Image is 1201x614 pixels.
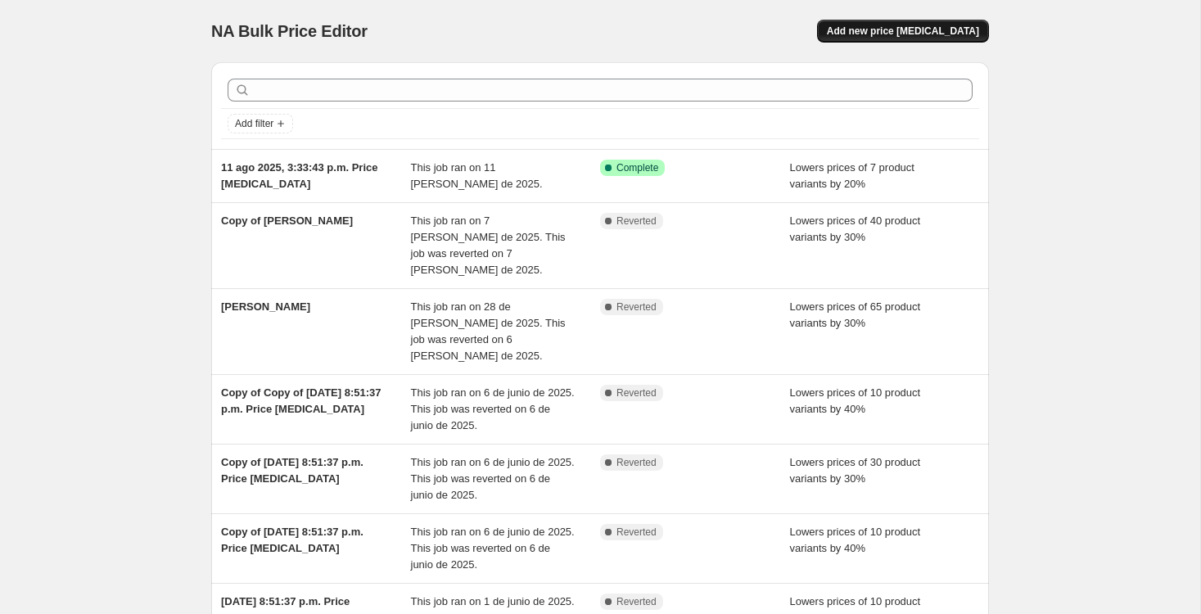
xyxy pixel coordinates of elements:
[221,526,363,554] span: Copy of [DATE] 8:51:37 p.m. Price [MEDICAL_DATA]
[790,386,921,415] span: Lowers prices of 10 product variants by 40%
[411,214,566,276] span: This job ran on 7 [PERSON_NAME] de 2025. This job was reverted on 7 [PERSON_NAME] de 2025.
[411,386,575,431] span: This job ran on 6 de junio de 2025. This job was reverted on 6 de junio de 2025.
[616,386,657,400] span: Reverted
[221,386,382,415] span: Copy of Copy of [DATE] 8:51:37 p.m. Price [MEDICAL_DATA]
[616,456,657,469] span: Reverted
[221,456,363,485] span: Copy of [DATE] 8:51:37 p.m. Price [MEDICAL_DATA]
[228,114,293,133] button: Add filter
[411,456,575,501] span: This job ran on 6 de junio de 2025. This job was reverted on 6 de junio de 2025.
[211,22,368,40] span: NA Bulk Price Editor
[817,20,989,43] button: Add new price [MEDICAL_DATA]
[827,25,979,38] span: Add new price [MEDICAL_DATA]
[411,161,543,190] span: This job ran on 11 [PERSON_NAME] de 2025.
[411,300,566,362] span: This job ran on 28 de [PERSON_NAME] de 2025. This job was reverted on 6 [PERSON_NAME] de 2025.
[616,595,657,608] span: Reverted
[790,214,921,243] span: Lowers prices of 40 product variants by 30%
[616,526,657,539] span: Reverted
[616,300,657,314] span: Reverted
[616,214,657,228] span: Reverted
[790,526,921,554] span: Lowers prices of 10 product variants by 40%
[221,300,310,313] span: [PERSON_NAME]
[411,526,575,571] span: This job ran on 6 de junio de 2025. This job was reverted on 6 de junio de 2025.
[235,117,273,130] span: Add filter
[790,161,914,190] span: Lowers prices of 7 product variants by 20%
[790,456,921,485] span: Lowers prices of 30 product variants by 30%
[790,300,921,329] span: Lowers prices of 65 product variants by 30%
[221,214,353,227] span: Copy of [PERSON_NAME]
[221,161,378,190] span: 11 ago 2025, 3:33:43 p.m. Price [MEDICAL_DATA]
[616,161,658,174] span: Complete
